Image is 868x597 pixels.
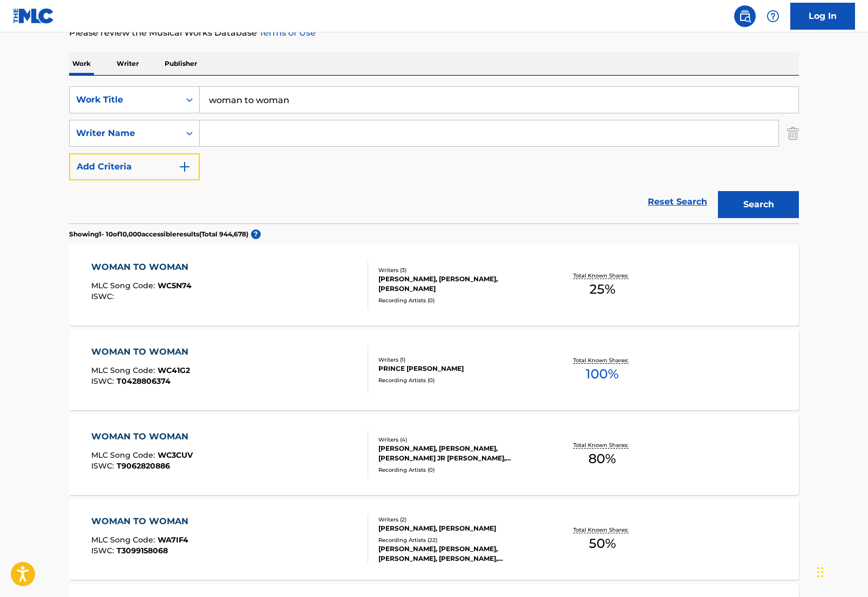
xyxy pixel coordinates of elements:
span: ? [251,229,261,239]
span: T0428806374 [117,376,171,386]
div: WOMAN TO WOMAN [91,430,194,443]
a: WOMAN TO WOMANMLC Song Code:WC41G2ISWC:T0428806374Writers (1)PRINCE [PERSON_NAME]Recording Artist... [69,329,799,410]
div: [PERSON_NAME], [PERSON_NAME], [PERSON_NAME] JR [PERSON_NAME], [PERSON_NAME] [378,444,541,463]
img: search [738,10,751,23]
div: Writers ( 1 ) [378,356,541,364]
span: WC3CUV [158,450,193,460]
span: WA7IF4 [158,535,188,545]
div: Recording Artists ( 0 ) [378,466,541,474]
div: Writers ( 4 ) [378,436,541,444]
span: 80 % [588,449,616,469]
span: MLC Song Code : [91,535,158,545]
p: Total Known Shares: [573,272,631,280]
img: help [767,10,779,23]
a: Public Search [734,5,756,27]
span: WC5N74 [158,281,192,290]
img: Delete Criterion [787,120,799,147]
a: WOMAN TO WOMANMLC Song Code:WC3CUVISWC:T9062820886Writers (4)[PERSON_NAME], [PERSON_NAME], [PERSO... [69,414,799,495]
div: Writer Name [76,127,173,140]
span: 25 % [589,280,615,299]
p: Total Known Shares: [573,441,631,449]
span: MLC Song Code : [91,450,158,460]
div: Recording Artists ( 0 ) [378,296,541,304]
div: WOMAN TO WOMAN [91,261,194,274]
div: Work Title [76,93,173,106]
a: WOMAN TO WOMANMLC Song Code:WA7IF4ISWC:T3099158068Writers (2)[PERSON_NAME], [PERSON_NAME]Recordin... [69,499,799,580]
span: 50 % [589,534,616,553]
div: [PERSON_NAME], [PERSON_NAME], [PERSON_NAME] [378,274,541,294]
div: WOMAN TO WOMAN [91,515,194,528]
div: Writers ( 3 ) [378,266,541,274]
div: Recording Artists ( 22 ) [378,536,541,544]
div: Drag [817,556,824,588]
div: Help [762,5,784,27]
p: Work [69,52,94,75]
span: WC41G2 [158,365,190,375]
span: T9062820886 [117,461,170,471]
button: Add Criteria [69,153,200,180]
form: Search Form [69,86,799,223]
span: MLC Song Code : [91,365,158,375]
p: Showing 1 - 10 of 10,000 accessible results (Total 944,678 ) [69,229,248,239]
div: [PERSON_NAME], [PERSON_NAME] [378,524,541,533]
p: Publisher [161,52,200,75]
span: ISWC : [91,291,117,301]
a: Reset Search [642,190,713,214]
a: WOMAN TO WOMANMLC Song Code:WC5N74ISWC:Writers (3)[PERSON_NAME], [PERSON_NAME], [PERSON_NAME]Reco... [69,245,799,325]
span: ISWC : [91,461,117,471]
p: Please review the Musical Works Database [69,26,799,39]
iframe: Chat Widget [814,545,868,597]
span: 100 % [586,364,619,384]
div: PRINCE [PERSON_NAME] [378,364,541,374]
p: Writer [113,52,142,75]
div: [PERSON_NAME], [PERSON_NAME], [PERSON_NAME], [PERSON_NAME], [PERSON_NAME] [378,544,541,564]
span: T3099158068 [117,546,168,555]
img: 9d2ae6d4665cec9f34b9.svg [178,160,191,173]
div: Writers ( 2 ) [378,515,541,524]
p: Total Known Shares: [573,356,631,364]
a: Terms of Use [257,28,316,38]
img: MLC Logo [13,8,55,24]
span: ISWC : [91,376,117,386]
a: Log In [790,3,855,30]
div: Recording Artists ( 0 ) [378,376,541,384]
span: MLC Song Code : [91,281,158,290]
span: ISWC : [91,546,117,555]
button: Search [718,191,799,218]
div: WOMAN TO WOMAN [91,345,194,358]
p: Total Known Shares: [573,526,631,534]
